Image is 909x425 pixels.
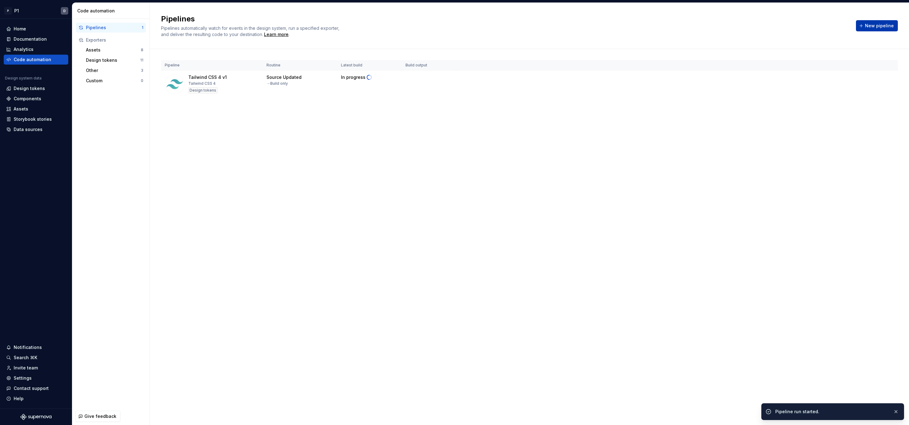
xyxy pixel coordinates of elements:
[4,7,12,15] div: P
[263,60,337,70] th: Routine
[188,81,216,86] div: Tailwind CSS 4
[4,373,68,383] a: Settings
[83,55,146,65] button: Design tokens11
[14,106,28,112] div: Assets
[14,365,38,371] div: Invite team
[337,60,402,70] th: Latest build
[14,344,42,350] div: Notifications
[63,8,66,13] div: D
[14,57,51,63] div: Code automation
[140,58,143,63] div: 11
[14,96,41,102] div: Components
[4,383,68,393] button: Contact support
[4,34,68,44] a: Documentation
[161,25,341,37] span: Pipelines automatically watch for events in the design system, run a specified exporter, and deli...
[141,78,143,83] div: 0
[76,23,146,33] button: Pipelines1
[188,74,227,80] div: Tailwind CSS 4 v1
[20,414,51,420] svg: Supernova Logo
[86,57,140,63] div: Design tokens
[266,74,302,80] div: Source Updated
[14,8,19,14] div: P1
[141,68,143,73] div: 3
[14,85,45,92] div: Design tokens
[86,47,141,53] div: Assets
[14,46,34,52] div: Analytics
[77,8,147,14] div: Code automation
[84,413,116,419] span: Give feedback
[75,411,120,422] button: Give feedback
[14,26,26,32] div: Home
[86,78,141,84] div: Custom
[83,45,146,55] button: Assets8
[14,36,47,42] div: Documentation
[341,74,365,80] div: In progress
[4,84,68,93] a: Design tokens
[4,124,68,134] a: Data sources
[4,353,68,363] button: Search ⌘K
[83,66,146,75] button: Other3
[865,23,894,29] span: New pipeline
[4,55,68,65] a: Code automation
[4,342,68,352] button: Notifications
[86,25,142,31] div: Pipelines
[86,37,143,43] div: Exporters
[4,94,68,104] a: Components
[142,25,143,30] div: 1
[14,126,43,133] div: Data sources
[4,114,68,124] a: Storybook stories
[264,31,289,38] a: Learn more
[266,81,288,86] div: → Build only
[775,409,888,415] div: Pipeline run started.
[856,20,898,31] button: New pipeline
[4,104,68,114] a: Assets
[14,385,49,391] div: Contact support
[4,44,68,54] a: Analytics
[188,87,217,93] div: Design tokens
[4,363,68,373] a: Invite team
[161,60,263,70] th: Pipeline
[83,76,146,86] button: Custom0
[4,24,68,34] a: Home
[161,14,849,24] h2: Pipelines
[5,76,42,81] div: Design system data
[263,32,289,37] span: .
[14,116,52,122] div: Storybook stories
[14,355,37,361] div: Search ⌘K
[14,396,24,402] div: Help
[1,4,71,17] button: PP1D
[141,47,143,52] div: 8
[402,60,456,70] th: Build output
[4,394,68,404] button: Help
[14,375,32,381] div: Settings
[86,67,141,74] div: Other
